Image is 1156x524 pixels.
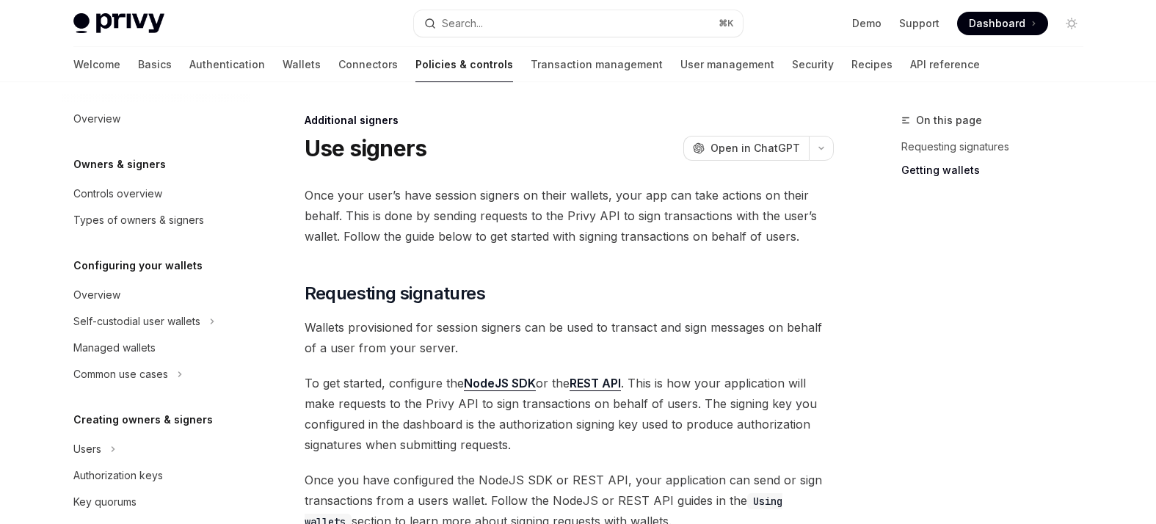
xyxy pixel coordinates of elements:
[1060,12,1083,35] button: Toggle dark mode
[73,211,204,229] div: Types of owners & signers
[73,411,213,429] h5: Creating owners & signers
[138,47,172,82] a: Basics
[901,135,1095,159] a: Requesting signatures
[62,282,250,308] a: Overview
[73,365,168,383] div: Common use cases
[73,467,163,484] div: Authorization keys
[683,136,809,161] button: Open in ChatGPT
[189,47,265,82] a: Authentication
[338,47,398,82] a: Connectors
[283,47,321,82] a: Wallets
[73,339,156,357] div: Managed wallets
[305,282,485,305] span: Requesting signatures
[73,13,164,34] img: light logo
[62,181,250,207] a: Controls overview
[62,489,250,515] a: Key quorums
[957,12,1048,35] a: Dashboard
[305,113,834,128] div: Additional signers
[792,47,834,82] a: Security
[305,185,834,247] span: Once your user’s have session signers on their wallets, your app can take actions on their behalf...
[62,335,250,361] a: Managed wallets
[73,185,162,203] div: Controls overview
[852,16,881,31] a: Demo
[73,440,101,458] div: Users
[73,110,120,128] div: Overview
[414,10,743,37] button: Search...⌘K
[851,47,893,82] a: Recipes
[305,135,427,161] h1: Use signers
[464,376,536,391] a: NodeJS SDK
[62,207,250,233] a: Types of owners & signers
[531,47,663,82] a: Transaction management
[415,47,513,82] a: Policies & controls
[710,141,800,156] span: Open in ChatGPT
[901,159,1095,182] a: Getting wallets
[570,376,621,391] a: REST API
[62,462,250,489] a: Authorization keys
[73,47,120,82] a: Welcome
[73,493,137,511] div: Key quorums
[73,313,200,330] div: Self-custodial user wallets
[305,373,834,455] span: To get started, configure the or the . This is how your application will make requests to the Pri...
[73,286,120,304] div: Overview
[719,18,734,29] span: ⌘ K
[899,16,939,31] a: Support
[916,112,982,129] span: On this page
[680,47,774,82] a: User management
[305,317,834,358] span: Wallets provisioned for session signers can be used to transact and sign messages on behalf of a ...
[442,15,483,32] div: Search...
[73,257,203,274] h5: Configuring your wallets
[73,156,166,173] h5: Owners & signers
[910,47,980,82] a: API reference
[62,106,250,132] a: Overview
[969,16,1025,31] span: Dashboard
